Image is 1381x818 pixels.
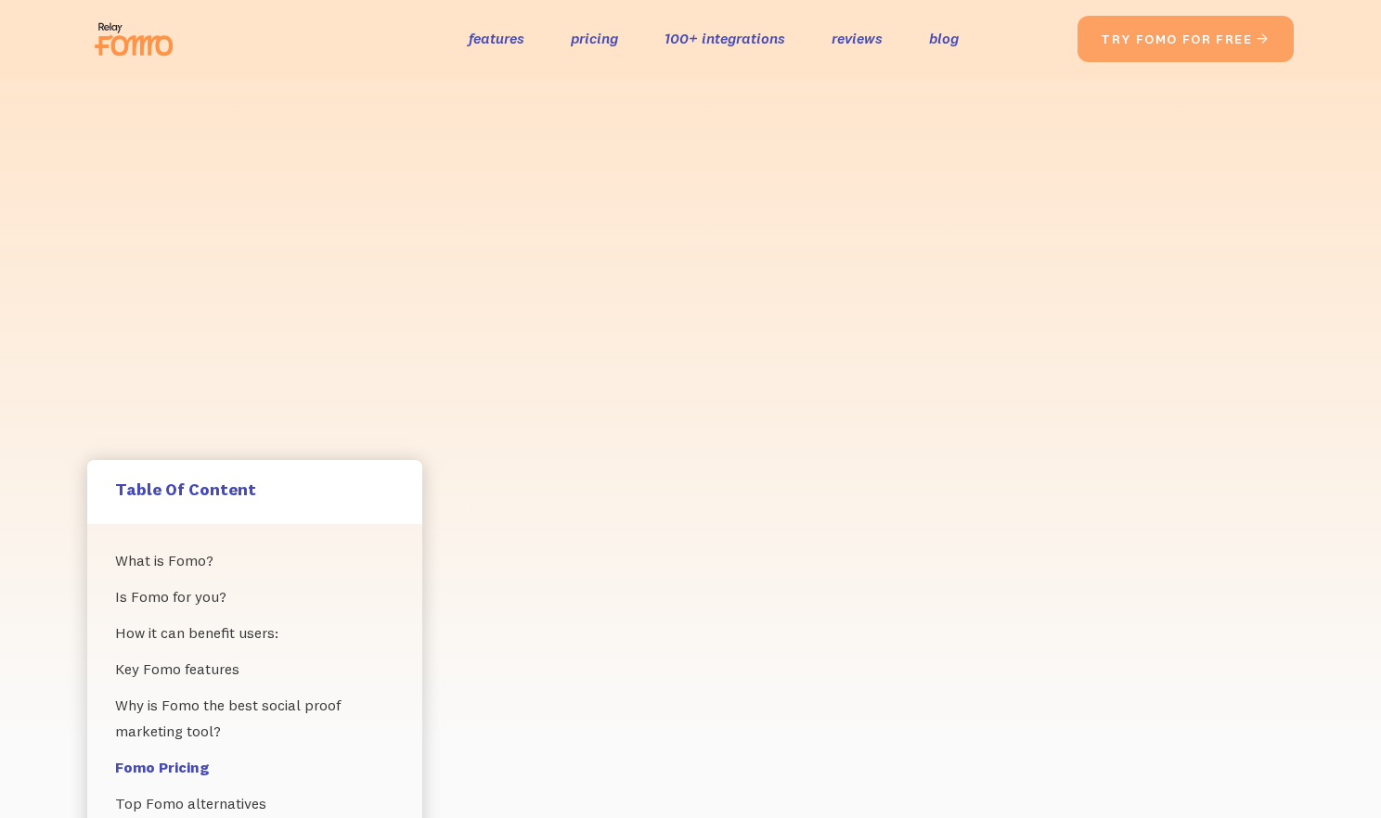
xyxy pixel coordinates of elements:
a: reviews [832,25,883,52]
span:  [1256,31,1271,47]
strong: Fomo Pricing [115,758,210,776]
a: Why is Fomo the best social proof marketing tool? [115,687,394,750]
a: blog [929,25,959,52]
a: Is Fomo for you? [115,579,394,615]
h5: Table Of Content [115,479,394,500]
a: Fomo Pricing [115,749,394,786]
a: features [469,25,524,52]
a: pricing [571,25,618,52]
a: Key Fomo features [115,651,394,687]
a: What is Fomo? [115,543,394,579]
a: 100+ integrations [665,25,785,52]
a: How it can benefit users: [115,615,394,651]
a: try fomo for free [1078,16,1294,62]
